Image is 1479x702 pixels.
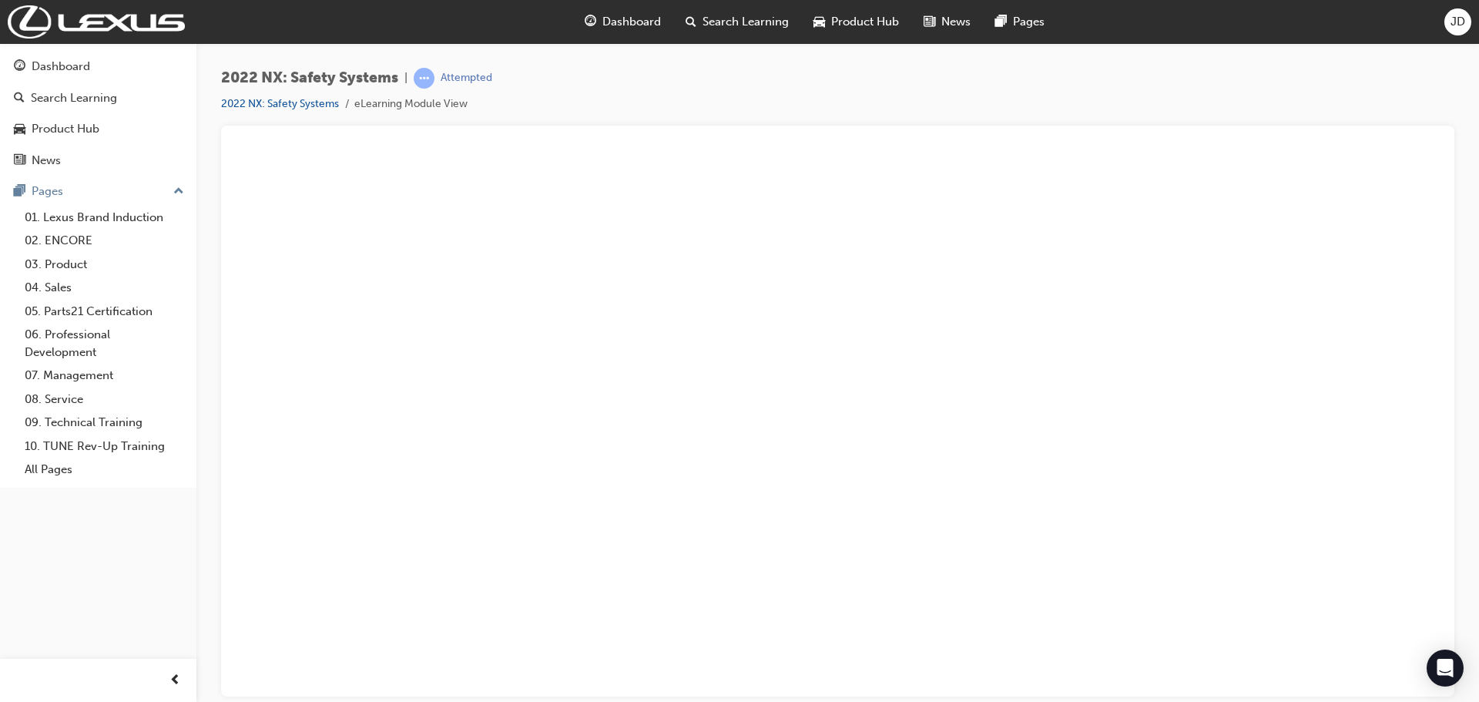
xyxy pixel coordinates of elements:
a: pages-iconPages [983,6,1057,38]
span: news-icon [924,12,935,32]
span: up-icon [173,182,184,202]
a: car-iconProduct Hub [801,6,911,38]
a: 10. TUNE Rev-Up Training [18,435,190,458]
button: Pages [6,177,190,206]
span: car-icon [813,12,825,32]
a: Product Hub [6,115,190,143]
li: eLearning Module View [354,96,468,113]
div: Open Intercom Messenger [1427,650,1464,687]
a: 03. Product [18,253,190,277]
button: JD [1444,8,1471,35]
span: news-icon [14,154,25,168]
span: pages-icon [995,12,1007,32]
span: pages-icon [14,185,25,199]
button: DashboardSearch LearningProduct HubNews [6,49,190,177]
div: Search Learning [31,89,117,107]
div: Attempted [441,71,492,86]
a: 05. Parts21 Certification [18,300,190,324]
span: guage-icon [14,60,25,74]
span: Product Hub [831,13,899,31]
div: Dashboard [32,58,90,76]
img: Trak [8,5,185,39]
a: Dashboard [6,52,190,81]
a: news-iconNews [911,6,983,38]
span: prev-icon [169,671,181,690]
div: News [32,152,61,170]
a: 04. Sales [18,276,190,300]
div: Product Hub [32,120,99,138]
span: News [941,13,971,31]
span: Search Learning [703,13,789,31]
a: 09. Technical Training [18,411,190,435]
span: | [404,69,407,87]
span: search-icon [686,12,696,32]
a: 01. Lexus Brand Induction [18,206,190,230]
span: 2022 NX: Safety Systems [221,69,398,87]
span: car-icon [14,123,25,136]
a: News [6,146,190,175]
a: 06. Professional Development [18,323,190,364]
a: search-iconSearch Learning [673,6,801,38]
span: guage-icon [585,12,596,32]
span: Dashboard [602,13,661,31]
a: Search Learning [6,84,190,113]
a: 08. Service [18,388,190,411]
span: JD [1450,13,1465,31]
a: guage-iconDashboard [572,6,673,38]
span: learningRecordVerb_ATTEMPT-icon [414,68,434,89]
span: search-icon [14,92,25,106]
div: Pages [32,183,63,200]
a: 2022 NX: Safety Systems [221,97,339,110]
span: Pages [1013,13,1045,31]
a: All Pages [18,458,190,482]
a: 07. Management [18,364,190,388]
a: 02. ENCORE [18,229,190,253]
